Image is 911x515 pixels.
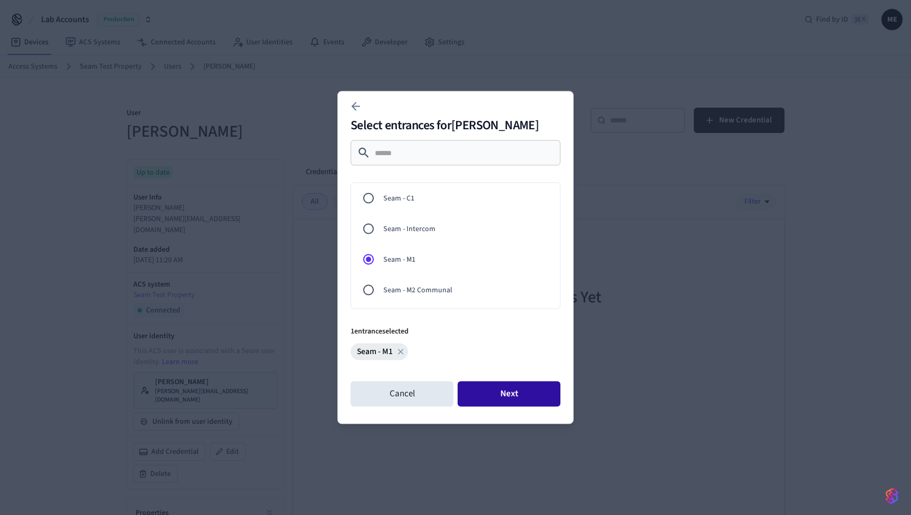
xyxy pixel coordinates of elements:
[351,119,560,132] h2: Select entrances for [PERSON_NAME]
[351,382,453,407] button: Cancel
[383,254,551,265] span: Seam - M1
[347,183,560,214] div: Seam - C1
[347,275,560,306] div: Seam - M2 Communal
[351,344,408,360] div: Seam - M1
[347,244,560,275] div: Seam - M1
[458,382,560,407] button: Next
[351,326,560,337] p: 1 entrance selected
[351,346,399,358] span: Seam - M1
[383,223,551,234] span: Seam - Intercom
[886,488,898,504] img: SeamLogoGradient.69752ec5.svg
[347,214,560,244] div: Seam - Intercom
[383,284,551,295] span: Seam - M2 Communal
[383,193,551,204] span: Seam - C1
